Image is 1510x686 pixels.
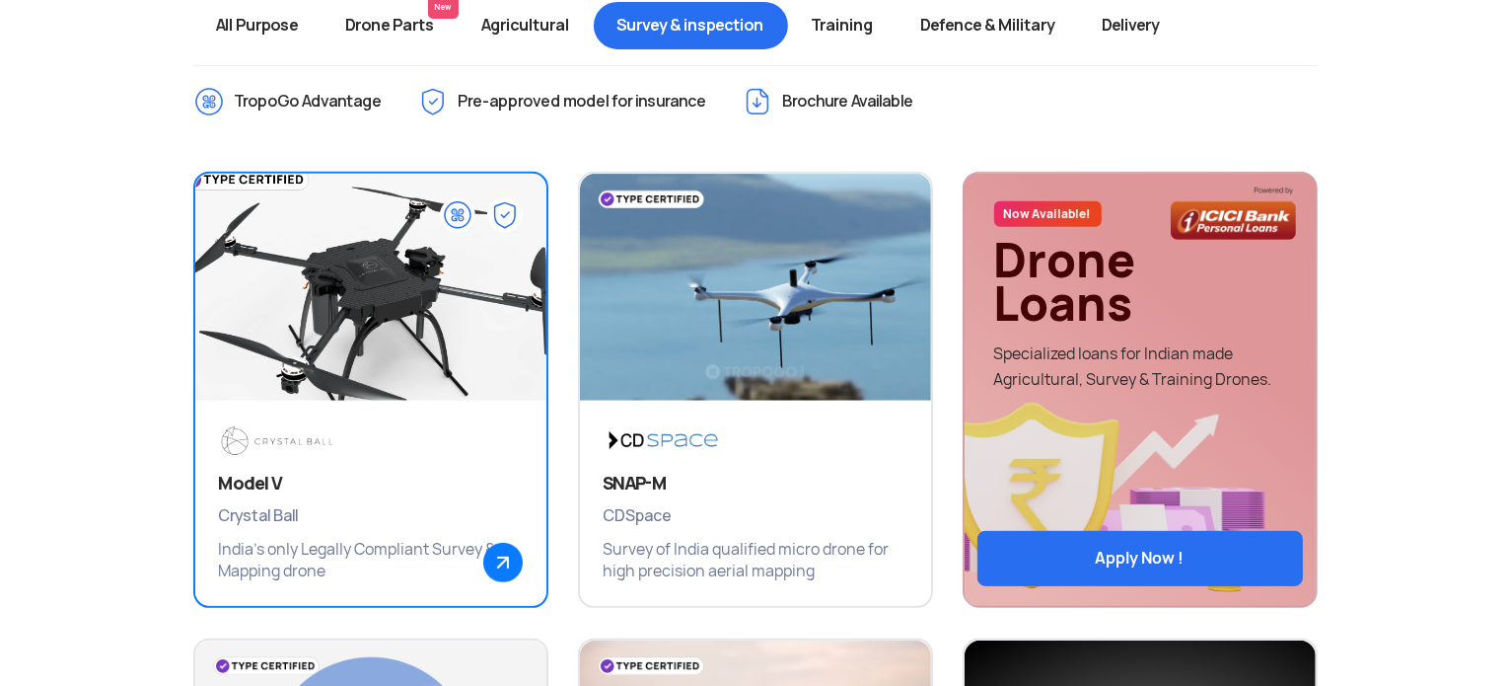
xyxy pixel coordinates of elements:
span: All Purpose [193,2,323,49]
span: Survey & inspection [594,2,788,49]
img: Brand [604,424,724,457]
h3: Model V [219,472,523,495]
img: ic_Brochure.png [742,86,773,117]
img: Drone Image [160,149,581,445]
a: Drone ImageBrandSNAP-MCDSpaceSurvey of India qualified micro drone for high precision aerial mapping [578,172,933,608]
span: Training [788,2,898,49]
img: Brand [219,424,339,457]
p: Survey of India qualified micro drone for high precision aerial mapping [604,539,907,582]
img: bg_icicilogo2.png [1171,186,1296,240]
p: India's only Legally Compliant Survey & Mapping drone [219,539,523,582]
div: Drone Loans [994,239,1286,326]
span: Drone Parts [323,2,459,49]
span: Now Available! [994,201,1102,227]
span: CDSpace [604,503,907,529]
span: Agricultural [459,2,594,49]
img: ic_TropoGo_Advantage.png [193,86,225,117]
div: Specialized loans for Indian made Agricultural, Survey & Training Drones. [994,342,1286,393]
img: ic_arrow_popup.png [483,543,523,582]
h3: SNAP-M [604,472,907,495]
span: Defence & Military [898,2,1079,49]
span: Brochure Available [783,86,914,117]
span: Crystal Ball [219,503,523,529]
img: ic_Pre-approved.png [417,86,449,117]
img: Drone Image [580,174,931,420]
span: Pre-approved model for insurance [459,86,707,117]
button: Apply Now ! [977,531,1303,586]
span: TropoGo Advantage [235,86,383,117]
a: Drone ImageBrandModel VCrystal BallIndia's only Legally Compliant Survey & Mapping drone [193,172,548,608]
span: Delivery [1079,2,1184,49]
